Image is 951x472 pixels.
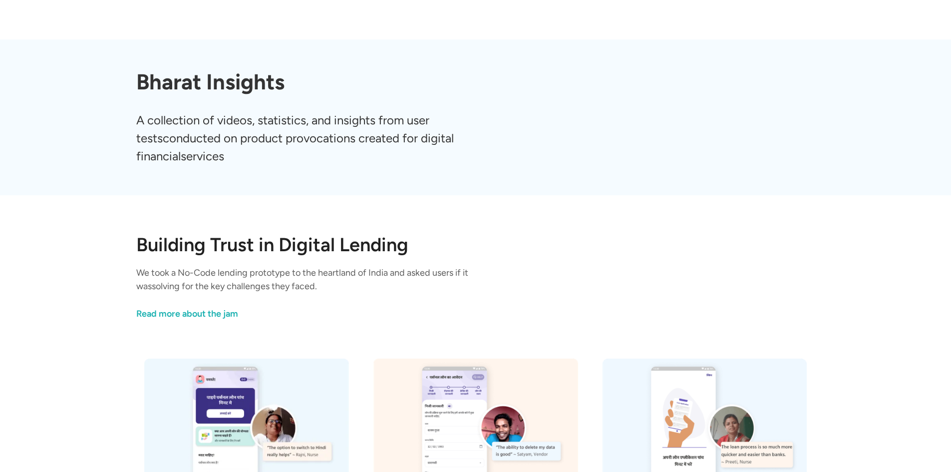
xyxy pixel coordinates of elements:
h2: Building Trust in Digital Lending [136,235,815,254]
p: We took a No-Code lending prototype to the heartland of India and asked users if it wassolving fo... [136,266,510,293]
h1: Bharat Insights [136,69,815,95]
p: A collection of videos, statistics, and insights from user testsconducted on product provocations... [136,111,493,165]
div: Read more about the jam [136,307,238,321]
a: link [136,307,510,321]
